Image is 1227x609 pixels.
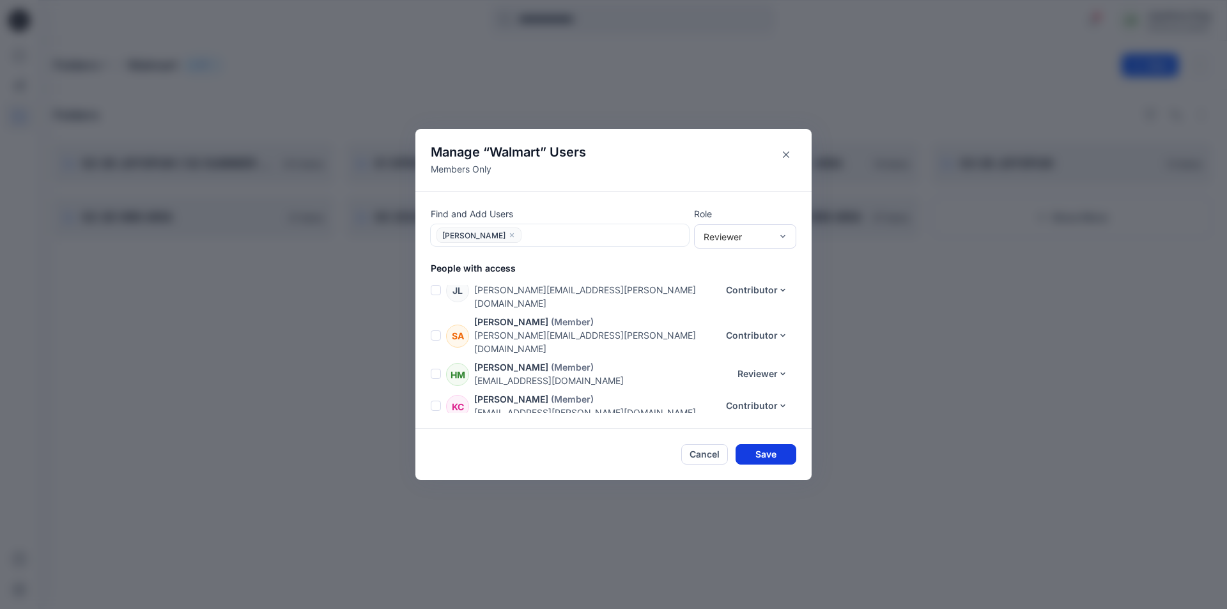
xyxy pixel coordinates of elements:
[704,230,771,243] div: Reviewer
[474,374,729,387] p: [EMAIL_ADDRESS][DOMAIN_NAME]
[474,360,548,374] p: [PERSON_NAME]
[694,207,796,220] p: Role
[551,315,594,328] p: (Member)
[446,279,469,302] div: JL
[474,283,718,310] p: [PERSON_NAME][EMAIL_ADDRESS][PERSON_NAME][DOMAIN_NAME]
[446,395,469,418] div: KC
[508,229,516,242] button: close
[474,315,548,328] p: [PERSON_NAME]
[431,207,689,220] p: Find and Add Users
[474,392,548,406] p: [PERSON_NAME]
[718,396,796,416] button: Contributor
[490,144,540,160] span: Walmart
[431,261,812,275] p: People with access
[718,325,796,346] button: Contributor
[474,406,718,419] p: [EMAIL_ADDRESS][PERSON_NAME][DOMAIN_NAME]
[551,392,594,406] p: (Member)
[729,364,796,384] button: Reviewer
[718,280,796,300] button: Contributor
[776,144,796,165] button: Close
[446,325,469,348] div: SA
[681,444,728,465] button: Cancel
[431,162,586,176] p: Members Only
[474,328,718,355] p: [PERSON_NAME][EMAIL_ADDRESS][PERSON_NAME][DOMAIN_NAME]
[736,444,796,465] button: Save
[442,230,505,244] span: [PERSON_NAME]
[551,360,594,374] p: (Member)
[431,144,586,160] h4: Manage “ ” Users
[446,363,469,386] div: HM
